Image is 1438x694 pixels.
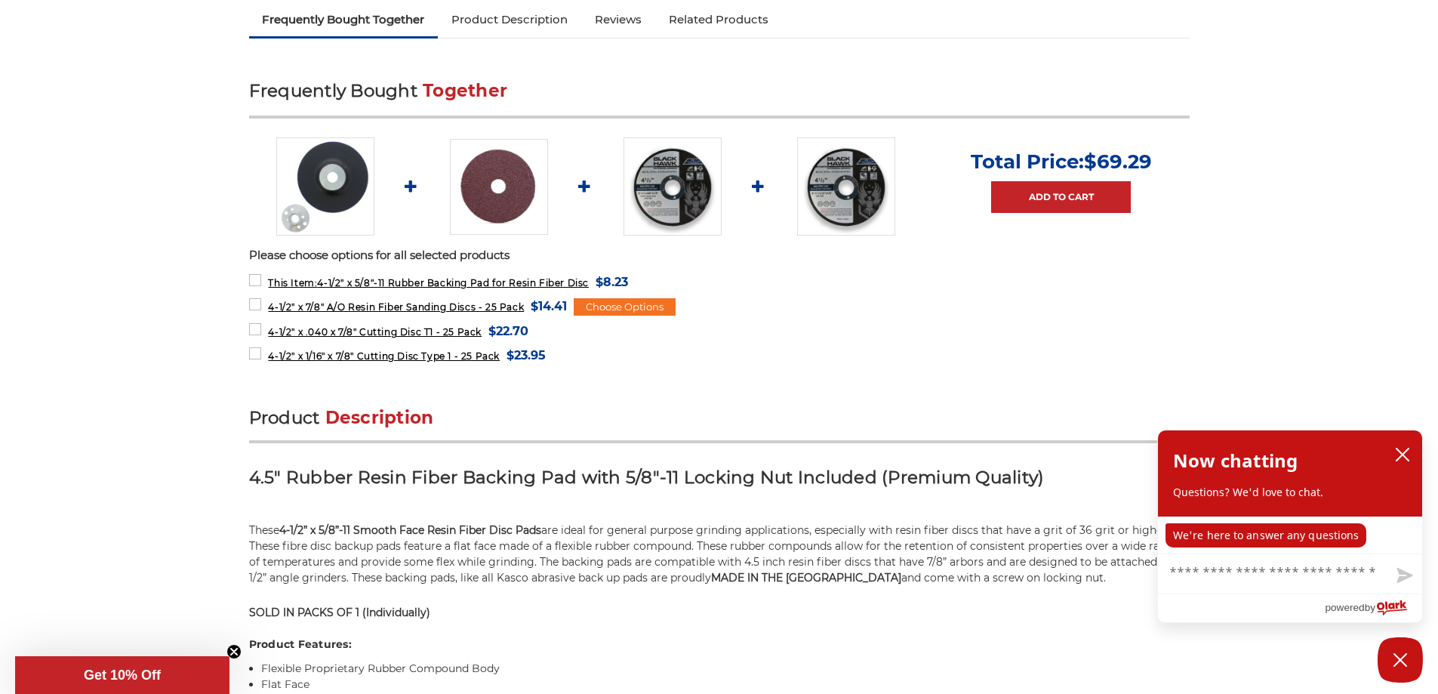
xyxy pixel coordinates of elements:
strong: SOLD IN PACKS OF 1 (Individually) [249,606,430,619]
span: Together [423,80,507,101]
strong: MADE IN THE [GEOGRAPHIC_DATA] [711,571,901,585]
p: We're here to answer any questions [1165,523,1366,547]
span: by [1365,598,1375,617]
button: Send message [1384,559,1422,594]
span: Get 10% Off [84,668,161,683]
a: Add to Cart [991,181,1131,213]
strong: 4-1/2” x 5/8”-11 Smooth Face Resin Fiber Disc Pads [279,523,541,537]
a: Frequently Bought Together [249,3,439,36]
p: Total Price: [971,150,1152,174]
span: 4-1/2" x 5/8"-11 Rubber Backing Pad for Resin Fiber Disc [268,277,589,288]
li: Flexible Proprietary Rubber Compound Body [261,661,1190,677]
h4: Product Features: [249,637,1190,652]
span: Description [325,407,434,428]
div: Get 10% OffClose teaser [15,656,229,694]
span: $8.23 [596,272,628,292]
div: olark chatbox [1157,430,1423,623]
button: Close Chatbox [1378,637,1423,683]
p: Please choose options for all selected products [249,247,1190,264]
a: Related Products [655,3,782,36]
a: Product Description [438,3,581,36]
li: Flat Face [261,677,1190,692]
span: $14.41 [531,296,567,316]
button: Close teaser [226,644,242,659]
span: Frequently Bought [249,80,417,101]
p: Questions? We'd love to chat. [1173,485,1407,500]
span: 4-1/2" x .040 x 7/8" Cutting Disc T1 - 25 Pack [268,326,482,338]
div: chat [1158,516,1422,554]
a: Powered by Olark [1325,594,1422,622]
p: These are ideal for general purpose grinding applications, especially with resin fiber discs that... [249,523,1190,586]
span: $69.29 [1084,150,1152,174]
span: 4-1/2" x 1/16" x 7/8" Cutting Disc Type 1 - 25 Pack [268,350,500,362]
strong: 4.5" Rubber Resin Fiber Backing Pad with 5/8"-11 Locking Nut Included (Premium Quality) [249,467,1045,488]
button: close chatbox [1390,443,1415,466]
div: Choose Options [574,298,676,316]
span: 4-1/2" x 7/8" A/O Resin Fiber Sanding Discs - 25 Pack [268,301,524,313]
a: Reviews [581,3,655,36]
img: 4-1/2" Resin Fiber Disc Backing Pad Flexible Rubber [276,137,374,236]
span: $23.95 [507,345,546,366]
span: Product [249,407,320,428]
strong: This Item: [268,277,317,288]
span: powered [1325,598,1364,617]
h2: Now chatting [1173,446,1298,476]
span: $22.70 [488,321,528,341]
